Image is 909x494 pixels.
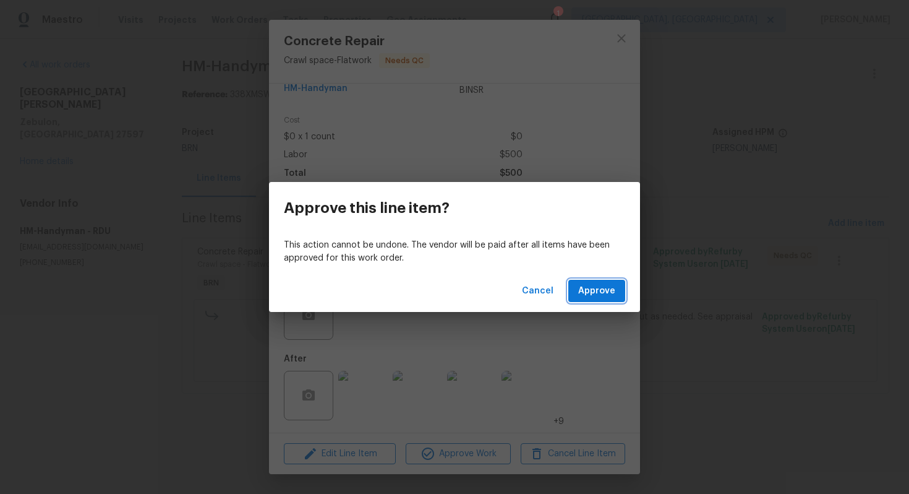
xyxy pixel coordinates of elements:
[578,284,615,299] span: Approve
[568,280,625,303] button: Approve
[284,239,625,265] p: This action cannot be undone. The vendor will be paid after all items have been approved for this...
[517,280,558,303] button: Cancel
[284,199,450,217] h3: Approve this line item?
[522,284,553,299] span: Cancel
